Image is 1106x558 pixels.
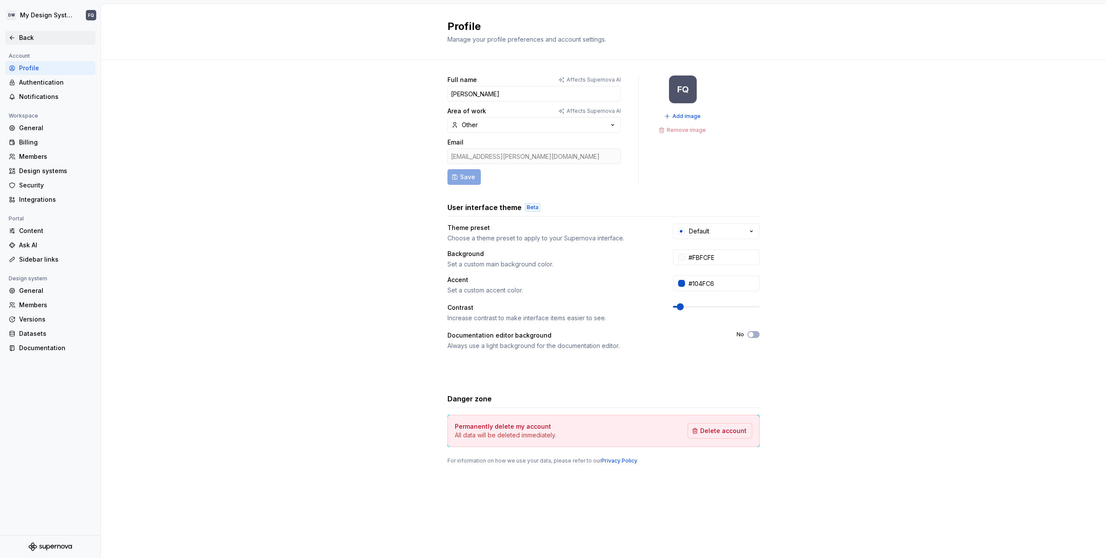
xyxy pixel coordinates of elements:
p: Affects Supernova AI [567,76,621,83]
a: Members [5,150,95,164]
label: Area of work [447,107,486,115]
div: My Design System [20,11,75,20]
div: General [19,124,92,132]
h3: User interface theme [447,202,522,213]
a: General [5,284,95,298]
p: All data will be deleted immediately. [455,431,556,440]
a: Billing [5,135,95,149]
div: Accent [447,276,468,284]
div: Contrast [447,303,473,312]
h4: Permanently delete my account [455,422,551,431]
label: Full name [447,75,477,84]
a: General [5,121,95,135]
button: Default [673,223,760,239]
span: Add image [672,113,701,120]
div: Set a custom accent color. [447,286,657,295]
div: Design systems [19,167,92,175]
div: Theme preset [447,223,490,232]
svg: Supernova Logo [29,542,72,551]
div: Versions [19,315,92,324]
button: DWMy Design SystemFQ [2,6,99,25]
div: Documentation editor background [447,331,551,340]
a: Members [5,298,95,312]
div: FQ [88,12,94,19]
label: Email [447,138,463,147]
span: Delete account [700,427,747,435]
a: Ask AI [5,238,95,252]
div: General [19,286,92,295]
div: Set a custom main background color. [447,260,657,269]
a: Content [5,224,95,238]
span: Manage your profile preferences and account settings. [447,36,606,43]
div: Documentation [19,344,92,352]
a: Security [5,178,95,192]
a: Versions [5,312,95,326]
a: Profile [5,61,95,75]
div: Increase contrast to make interface items easier to see. [447,314,657,322]
button: Delete account [688,423,752,439]
div: Beta [525,203,540,212]
div: Datasets [19,329,92,338]
a: Datasets [5,327,95,341]
a: Authentication [5,75,95,89]
div: Default [689,227,709,236]
div: Account [5,51,33,61]
a: Integrations [5,193,95,207]
a: Back [5,31,95,45]
div: Sidebar links [19,255,92,264]
div: Members [19,301,92,309]
div: Authentication [19,78,92,87]
div: Back [19,33,92,42]
div: Workspace [5,111,42,121]
div: Design system [5,273,51,284]
div: Billing [19,138,92,147]
div: DW [6,10,16,20]
div: Content [19,226,92,235]
div: Always use a light background for the documentation editor. [447,341,721,350]
div: Integrations [19,195,92,204]
div: Ask AI [19,241,92,249]
div: Other [462,121,478,129]
button: Add image [662,110,705,122]
div: FQ [677,86,689,93]
div: Background [447,249,484,258]
div: Profile [19,64,92,72]
a: Documentation [5,341,95,355]
a: Notifications [5,90,95,104]
h2: Profile [447,20,749,33]
a: Privacy Policy [601,457,637,464]
a: Sidebar links [5,253,95,266]
h3: Danger zone [447,394,492,404]
p: Affects Supernova AI [567,108,621,115]
div: For information on how we use your data, please refer to our . [447,457,760,464]
a: Design systems [5,164,95,178]
label: No [737,331,744,338]
div: Notifications [19,92,92,101]
input: #104FC6 [685,276,760,291]
div: Members [19,152,92,161]
div: Security [19,181,92,190]
div: Choose a theme preset to apply to your Supernova interface. [447,234,657,243]
input: #FFFFFF [685,249,760,265]
div: Portal [5,213,27,224]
